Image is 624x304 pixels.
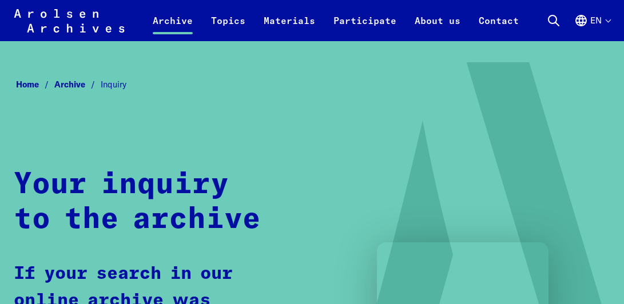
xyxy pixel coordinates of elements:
[202,14,255,41] a: Topics
[14,76,610,93] nav: Breadcrumb
[324,14,406,41] a: Participate
[255,14,324,41] a: Materials
[16,79,54,90] a: Home
[574,14,610,41] button: English, language selection
[54,79,101,90] a: Archive
[144,14,202,41] a: Archive
[101,79,126,90] span: Inquiry
[144,7,528,34] nav: Primary
[470,14,528,41] a: Contact
[14,170,261,235] strong: Your inquiry to the archive
[406,14,470,41] a: About us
